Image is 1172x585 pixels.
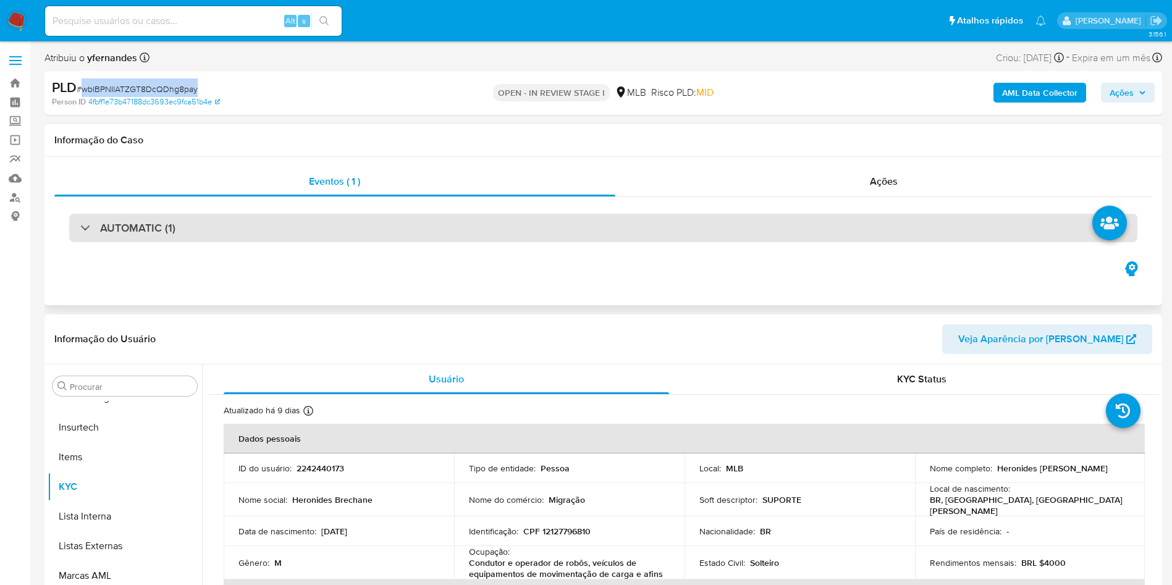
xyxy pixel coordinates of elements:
h3: AUTOMATIC (1) [100,221,175,235]
div: MLB [615,86,646,99]
p: Ocupação : [469,546,510,557]
button: Veja Aparência por [PERSON_NAME] [942,324,1152,354]
p: BR [760,526,771,537]
b: Person ID [52,96,86,107]
button: Procurar [57,381,67,391]
p: Pessoa [541,463,570,474]
span: Veja Aparência por [PERSON_NAME] [958,324,1123,354]
p: Soft descriptor : [699,494,757,505]
p: M [274,557,282,568]
span: Ações [1110,83,1134,103]
p: Tipo de entidade : [469,463,536,474]
p: Gênero : [238,557,269,568]
span: Risco PLD: [651,86,714,99]
input: Procurar [70,381,192,392]
b: AML Data Collector [1002,83,1077,103]
a: 4fbff1e73b47188dc3693ec9fca51b4e [88,96,220,107]
p: Identificação : [469,526,518,537]
p: 2242440173 [297,463,344,474]
span: Eventos ( 1 ) [309,174,360,188]
button: Lista Interna [48,502,202,531]
th: Dados pessoais [224,424,1145,453]
p: Estado Civil : [699,557,745,568]
span: Ações [870,174,898,188]
span: Alt [285,15,295,27]
button: Listas Externas [48,531,202,561]
p: CPF 12127796810 [523,526,591,537]
span: MID [696,85,714,99]
span: # wblBPNIlATZGT8DcQDhg8pay [77,83,198,95]
p: Nome do comércio : [469,494,544,505]
span: Expira em um mês [1072,51,1150,65]
p: Local : [699,463,721,474]
input: Pesquise usuários ou casos... [45,13,342,29]
a: Sair [1150,14,1163,27]
p: Migração [549,494,585,505]
button: Insurtech [48,413,202,442]
span: s [302,15,306,27]
h1: Informação do Usuário [54,333,156,345]
p: yngrid.fernandes@mercadolivre.com [1076,15,1145,27]
span: Atalhos rápidos [957,14,1023,27]
a: Notificações [1035,15,1046,26]
p: OPEN - IN REVIEW STAGE I [493,84,610,101]
p: BR, [GEOGRAPHIC_DATA], [GEOGRAPHIC_DATA][PERSON_NAME] [930,494,1126,516]
b: yfernandes [85,51,137,65]
div: Criou: [DATE] [996,49,1064,66]
p: Data de nascimento : [238,526,316,537]
p: Condutor e operador de robôs, veículos de equipamentos de movimentação de carga e afins [469,557,665,579]
button: KYC [48,472,202,502]
div: AUTOMATIC (1) [69,214,1137,242]
span: KYC Status [897,372,946,386]
p: Nome completo : [930,463,992,474]
p: SUPORTE [762,494,801,505]
p: Atualizado há 9 dias [224,405,300,416]
p: [DATE] [321,526,347,537]
p: - [1006,526,1009,537]
h1: Informação do Caso [54,134,1152,146]
p: BRL $4000 [1021,557,1066,568]
p: Heronides [PERSON_NAME] [997,463,1108,474]
button: Ações [1101,83,1155,103]
button: AML Data Collector [993,83,1086,103]
p: Solteiro [750,557,779,568]
button: search-icon [311,12,337,30]
p: Heronides Brechane [292,494,373,505]
span: Atribuiu o [44,51,137,65]
p: Nome social : [238,494,287,505]
p: Rendimentos mensais : [930,557,1016,568]
p: MLB [726,463,743,474]
span: Usuário [429,372,464,386]
p: Nacionalidade : [699,526,755,537]
p: ID do usuário : [238,463,292,474]
span: - [1066,49,1069,66]
p: País de residência : [930,526,1001,537]
p: Local de nascimento : [930,483,1010,494]
b: PLD [52,77,77,97]
button: Items [48,442,202,472]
